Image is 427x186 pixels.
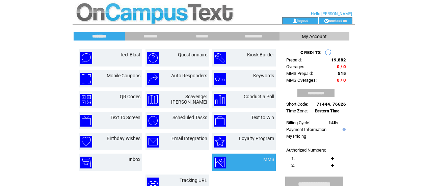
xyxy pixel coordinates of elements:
[286,108,308,113] span: Time Zone:
[324,18,329,24] img: contact_us_icon.gif
[253,73,274,78] a: Keywords
[317,102,346,107] span: 71444, 76626
[214,94,226,106] img: conduct-a-poll.png
[214,52,226,64] img: kiosk-builder.png
[80,73,92,85] img: mobile-coupons.png
[286,71,313,76] span: MMS Prepaid:
[338,71,346,76] span: 515
[172,115,207,120] a: Scheduled Tasks
[214,115,226,127] img: text-to-win.png
[286,127,326,132] a: Payment Information
[147,115,159,127] img: scheduled-tasks.png
[171,94,207,105] a: Scavenger [PERSON_NAME]
[80,157,92,168] img: inbox.png
[286,148,326,153] span: Authorized Numbers:
[129,157,140,162] a: Inbox
[297,18,308,23] a: logout
[107,136,140,141] a: Birthday Wishes
[337,64,346,69] span: 0 / 0
[331,57,346,62] span: 19,882
[302,34,327,39] span: My Account
[286,64,305,69] span: Overages:
[214,157,226,168] img: mms.png
[328,120,338,125] span: 14th
[178,52,207,57] a: Questionnaire
[315,109,340,113] span: Eastern Time
[214,136,226,148] img: loyalty-program.png
[244,94,274,99] a: Conduct a Poll
[329,18,347,23] a: contact us
[180,178,207,183] a: Tracking URL
[239,136,274,141] a: Loyalty Program
[171,73,207,78] a: Auto Responders
[337,78,346,83] span: 0 / 0
[214,73,226,85] img: keywords.png
[292,18,297,24] img: account_icon.gif
[80,94,92,106] img: qr-codes.png
[147,94,159,106] img: scavenger-hunt.png
[341,128,346,131] img: help.gif
[80,136,92,148] img: birthday-wishes.png
[286,57,302,62] span: Prepaid:
[80,115,92,127] img: text-to-screen.png
[286,102,308,107] span: Short Code:
[147,136,159,148] img: email-integration.png
[110,115,140,120] a: Text To Screen
[147,52,159,64] img: questionnaire.png
[263,157,274,162] a: MMS
[120,94,140,99] a: QR Codes
[171,136,207,141] a: Email Integration
[80,52,92,64] img: text-blast.png
[300,50,321,55] span: CREDITS
[311,11,352,16] span: Hello [PERSON_NAME]
[286,78,317,83] span: MMS Overages:
[291,163,295,168] span: 2.
[286,120,310,125] span: Billing Cycle:
[247,52,274,57] a: Kiosk Builder
[291,156,295,161] span: 1.
[251,115,274,120] a: Text to Win
[107,73,140,78] a: Mobile Coupons
[147,73,159,85] img: auto-responders.png
[286,134,306,139] a: My Pricing
[120,52,140,57] a: Text Blast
